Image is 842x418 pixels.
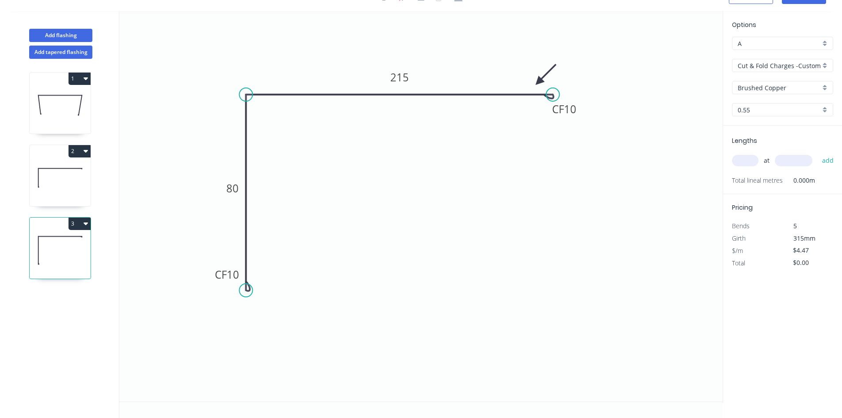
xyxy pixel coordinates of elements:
[732,222,750,230] span: Bends
[738,105,820,115] input: Thickness
[227,267,239,282] tspan: 10
[69,218,91,230] button: 3
[564,102,576,116] tspan: 10
[783,174,815,187] span: 0.000m
[732,20,756,29] span: Options
[732,203,753,212] span: Pricing
[732,234,746,242] span: Girth
[738,39,820,48] input: Price level
[29,46,92,59] button: Add tapered flashing
[69,145,91,157] button: 2
[738,83,820,92] input: Colour
[552,102,564,116] tspan: CF
[215,267,227,282] tspan: CF
[119,11,723,402] svg: 0
[732,259,745,267] span: Total
[732,246,743,255] span: $/m
[793,222,797,230] span: 5
[738,61,820,70] input: Material
[732,174,783,187] span: Total lineal metres
[69,73,91,85] button: 1
[390,70,409,84] tspan: 215
[793,234,815,242] span: 315mm
[764,154,770,167] span: at
[226,181,239,196] tspan: 80
[818,153,838,168] button: add
[732,136,757,145] span: Lengths
[29,29,92,42] button: Add flashing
